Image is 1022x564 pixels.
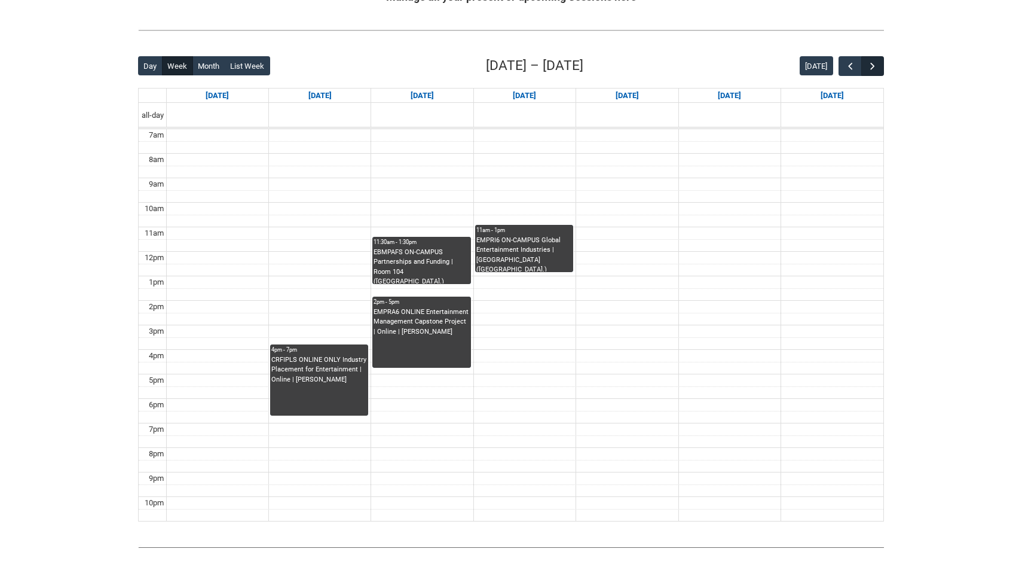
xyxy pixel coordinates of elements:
[613,89,641,103] a: Go to September 18, 2025
[162,56,193,75] button: Week
[146,154,166,166] div: 8am
[146,301,166,313] div: 2pm
[146,448,166,460] div: 8pm
[142,252,166,264] div: 12pm
[374,238,469,246] div: 11:30am - 1:30pm
[374,248,469,284] div: EBMPAFS ON-CAMPUS Partnerships and Funding | Room 104 ([GEOGRAPHIC_DATA].) (capacity x20ppl) | [P...
[146,472,166,484] div: 9pm
[374,298,469,306] div: 2pm - 5pm
[225,56,270,75] button: List Week
[142,497,166,509] div: 10pm
[146,399,166,411] div: 6pm
[408,89,436,103] a: Go to September 16, 2025
[139,109,166,121] span: all-day
[142,203,166,215] div: 10am
[146,423,166,435] div: 7pm
[142,227,166,239] div: 11am
[146,178,166,190] div: 9am
[839,56,861,76] button: Previous Week
[146,350,166,362] div: 4pm
[861,56,884,76] button: Next Week
[146,374,166,386] div: 5pm
[818,89,846,103] a: Go to September 20, 2025
[271,355,367,385] div: CRFIPLS ONLINE ONLY Industry Placement for Entertainment | Online | [PERSON_NAME]
[146,276,166,288] div: 1pm
[476,236,572,272] div: EMPRI6 ON-CAMPUS Global Entertainment Industries | [GEOGRAPHIC_DATA] ([GEOGRAPHIC_DATA].) (capaci...
[476,226,572,234] div: 11am - 1pm
[715,89,743,103] a: Go to September 19, 2025
[203,89,231,103] a: Go to September 14, 2025
[510,89,538,103] a: Go to September 17, 2025
[486,56,583,76] h2: [DATE] – [DATE]
[800,56,833,75] button: [DATE]
[146,129,166,141] div: 7am
[271,346,367,354] div: 4pm - 7pm
[146,325,166,337] div: 3pm
[306,89,334,103] a: Go to September 15, 2025
[138,56,163,75] button: Day
[138,24,884,36] img: REDU_GREY_LINE
[138,541,884,553] img: REDU_GREY_LINE
[192,56,225,75] button: Month
[374,307,469,337] div: EMPRA6 ONLINE Entertainment Management Capstone Project | Online | [PERSON_NAME]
